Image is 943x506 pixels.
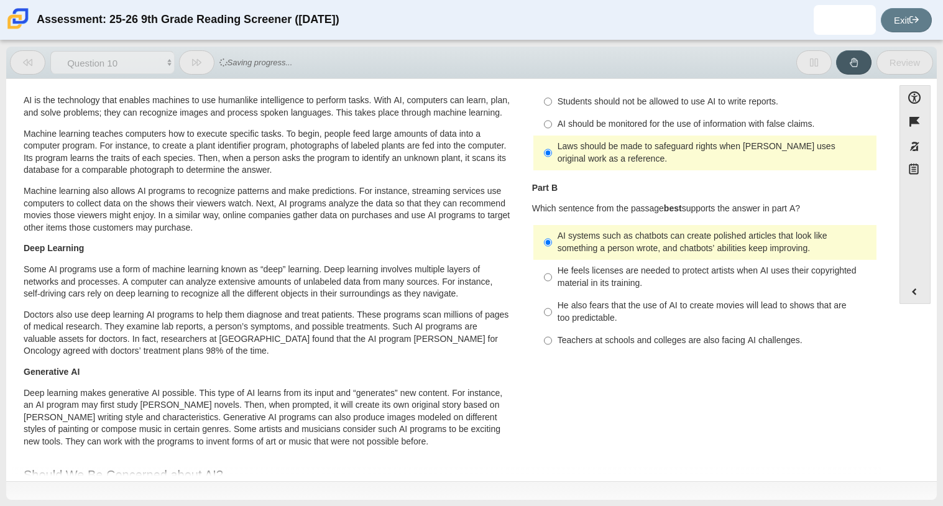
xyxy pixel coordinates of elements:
[664,203,682,214] b: best
[835,10,855,30] img: rodrigo.esquivelle.Qouslq
[881,8,932,32] a: Exit
[558,334,872,347] div: Teachers at schools and colleges are also facing AI challenges.
[5,23,31,34] a: Carmen School of Science & Technology
[24,387,512,448] p: Deep learning makes generative AI possible. This type of AI learns from its input and “generates”...
[836,50,872,75] button: Raise Your Hand
[899,109,931,134] button: Flag item
[219,53,293,72] span: Saving progress...
[899,85,931,109] button: Open Accessibility Menu
[558,265,872,289] div: He feels licenses are needed to protect artists when AI uses their copyrighted material in its tr...
[12,85,887,476] div: Assessment items
[24,242,84,254] b: Deep Learning
[24,185,512,234] p: Machine learning also allows AI programs to recognize patterns and make predictions. For instance...
[558,300,872,324] div: He also fears that the use of AI to create movies will lead to shows that are too predictable.
[558,96,872,108] div: Students should not be allowed to use AI to write reports.
[24,128,512,177] p: Machine learning teaches computers how to execute specific tasks. To begin, people feed large amo...
[37,5,339,35] div: Assessment: 25-26 9th Grade Reading Screener ([DATE])
[876,50,933,75] button: Review
[558,140,872,165] div: Laws should be made to safeguard rights when [PERSON_NAME] uses original work as a reference.
[24,366,80,377] b: Generative AI
[5,6,31,32] img: Carmen School of Science & Technology
[900,280,930,303] button: Expand menu. Displays the button labels.
[899,159,931,184] button: Notepad
[558,118,872,131] div: AI should be monitored for the use of information with false claims.
[24,264,512,300] p: Some AI programs use a form of machine learning known as “deep” learning. Deep learning involves ...
[558,230,872,254] div: AI systems such as chatbots can create polished articles that look like something a person wrote,...
[532,203,878,215] p: Which sentence from the passage supports the answer in part A?
[24,94,512,119] p: AI is the technology that enables machines to use humanlike intelligence to perform tasks. With A...
[899,134,931,159] button: Toggle response masking
[532,182,558,193] b: Part B
[24,309,512,357] p: Doctors also use deep learning AI programs to help them diagnose and treat patients. These progra...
